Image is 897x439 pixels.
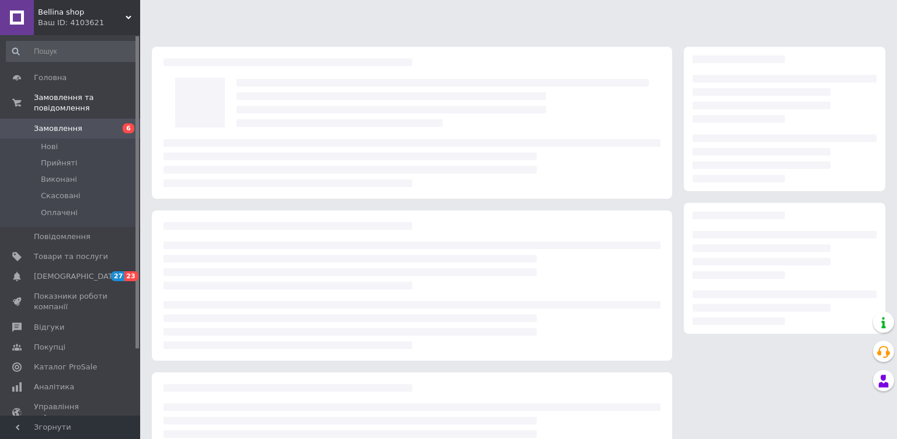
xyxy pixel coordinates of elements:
span: Товари та послуги [34,251,108,262]
span: Нові [41,141,58,152]
input: Пошук [6,41,138,62]
span: 23 [124,271,138,281]
span: [DEMOGRAPHIC_DATA] [34,271,120,282]
span: Виконані [41,174,77,185]
span: Повідомлення [34,231,91,242]
span: Головна [34,72,67,83]
div: Ваш ID: 4103621 [38,18,140,28]
span: 6 [123,123,134,133]
span: Покупці [34,342,65,352]
span: Замовлення [34,123,82,134]
span: Замовлення та повідомлення [34,92,140,113]
span: Управління сайтом [34,402,108,423]
span: Каталог ProSale [34,362,97,372]
span: Прийняті [41,158,77,168]
span: 27 [111,271,124,281]
span: Відгуки [34,322,64,333]
span: Показники роботи компанії [34,291,108,312]
span: Bellina shop [38,7,126,18]
span: Скасовані [41,191,81,201]
span: Оплачені [41,208,78,218]
span: Аналітика [34,382,74,392]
